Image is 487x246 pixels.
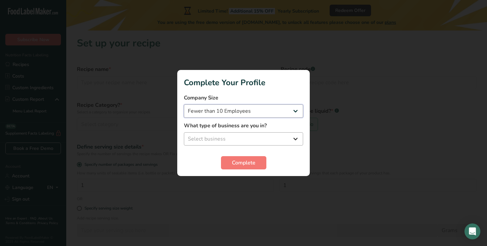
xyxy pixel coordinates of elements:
[464,223,480,239] div: Open Intercom Messenger
[184,94,303,102] label: Company Size
[221,156,266,169] button: Complete
[232,159,255,167] span: Complete
[184,77,303,89] h1: Complete Your Profile
[184,122,303,130] label: What type of business are you in?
